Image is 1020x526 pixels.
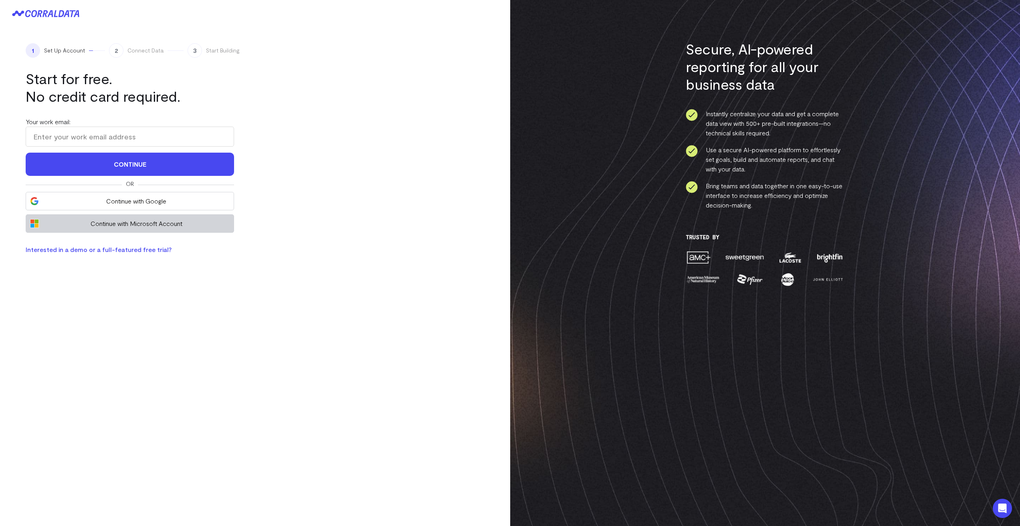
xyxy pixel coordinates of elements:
span: Continue with Microsoft Account [43,219,230,228]
li: Instantly centralize your data and get a complete data view with 500+ pre-built integrations—no t... [686,109,844,138]
button: Continue [26,153,234,176]
span: 1 [26,43,40,58]
a: Interested in a demo or a full-featured free trial? [26,246,172,253]
h3: Trusted By [686,234,844,240]
li: Bring teams and data together in one easy-to-use interface to increase efficiency and optimize de... [686,181,844,210]
input: Enter your work email address [26,127,234,147]
span: 2 [109,43,123,58]
span: Start Building [206,46,240,54]
button: Continue with Google [26,192,234,210]
li: Use a secure AI-powered platform to effortlessly set goals, build and automate reports, and chat ... [686,145,844,174]
label: Your work email: [26,118,71,125]
span: Connect Data [127,46,164,54]
h1: Start for free. No credit card required. [26,70,234,105]
span: Or [126,180,134,188]
button: Continue with Microsoft Account [26,214,234,233]
h3: Secure, AI-powered reporting for all your business data [686,40,844,93]
span: Set Up Account [44,46,85,54]
div: Open Intercom Messenger [993,499,1012,518]
span: Continue with Google [43,196,230,206]
span: 3 [188,43,202,58]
